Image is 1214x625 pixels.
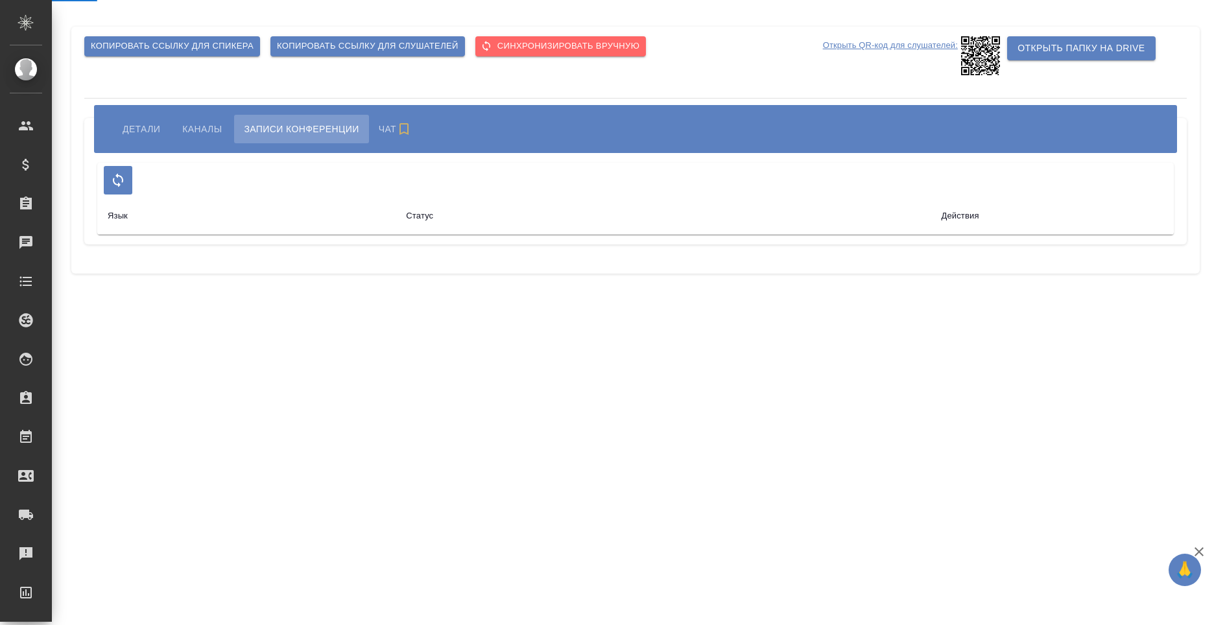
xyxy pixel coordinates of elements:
span: Cинхронизировать вручную [482,39,639,54]
span: Копировать ссылку для спикера [91,39,254,54]
button: Открыть папку на Drive [1007,36,1155,60]
span: Записи конференции [244,121,359,137]
span: Открыть папку на Drive [1018,40,1145,56]
button: Cинхронизировать вручную [475,36,646,56]
p: Открыть QR-код для слушателей: [823,36,958,75]
th: Язык [97,198,396,235]
span: Копировать ссылку для слушателей [277,39,458,54]
button: Копировать ссылку для спикера [84,36,260,56]
span: 🙏 [1174,556,1196,584]
button: Копировать ссылку для слушателей [270,36,465,56]
button: 🙏 [1169,554,1201,586]
span: Детали [123,121,160,137]
span: Чат [379,121,415,137]
button: Обновить список [104,166,132,195]
th: Действия [746,198,1174,235]
th: Статус [396,198,746,235]
span: Каналы [182,121,222,137]
svg: Подписаться [396,121,412,137]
